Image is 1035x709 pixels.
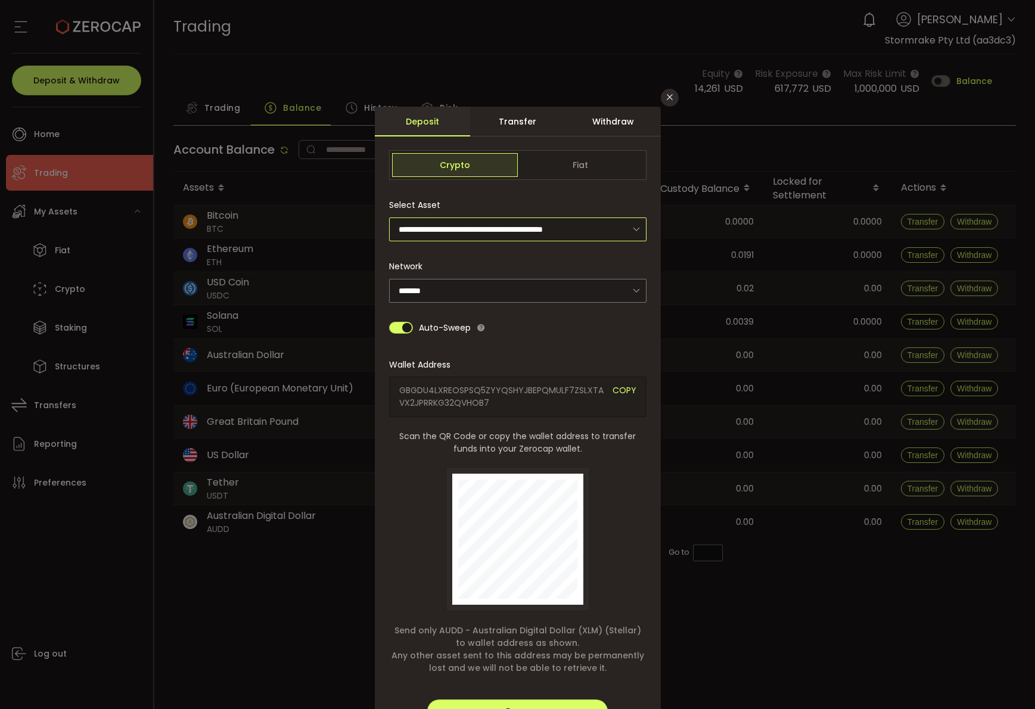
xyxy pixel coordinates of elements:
[389,260,430,272] label: Network
[375,107,470,136] div: Deposit
[613,384,636,409] span: COPY
[518,153,644,177] span: Fiat
[661,89,679,107] button: Close
[470,107,565,136] div: Transfer
[389,430,647,455] span: Scan the QR Code or copy the wallet address to transfer funds into your Zerocap wallet.
[399,384,604,409] span: GBGDU4LXREOSPSQ5ZYYQSHYJBEPQMULF7ZSLXTAVX2JPRRKG32QVHOB7
[419,316,471,340] span: Auto-Sweep
[389,199,447,211] label: Select Asset
[975,652,1035,709] iframe: Chat Widget
[389,649,647,674] span: Any other asset sent to this address may be permanently lost and we will not be able to retrieve it.
[389,359,458,371] label: Wallet Address
[392,153,518,177] span: Crypto
[565,107,661,136] div: Withdraw
[389,624,647,649] span: Send only AUDD - Australian Digital Dollar (XLM) (Stellar) to wallet address as shown.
